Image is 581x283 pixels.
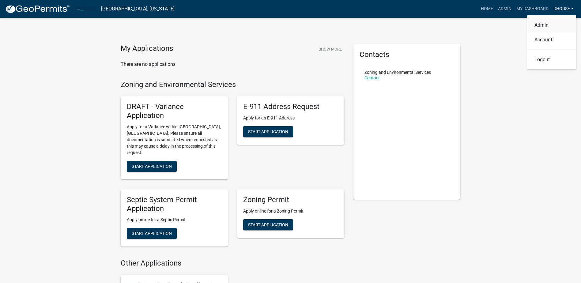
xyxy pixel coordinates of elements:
[478,3,496,15] a: Home
[132,164,172,168] span: Start Application
[101,4,175,14] a: [GEOGRAPHIC_DATA], [US_STATE]
[364,70,431,74] p: Zoning and Environmental Services
[527,15,576,70] div: dhouse
[243,208,338,214] p: Apply online for a Zoning Permit
[127,228,177,239] button: Start Application
[243,195,338,204] h5: Zoning Permit
[316,44,344,54] button: Show More
[127,161,177,172] button: Start Application
[243,115,338,121] p: Apply for an E-911 Address
[248,129,288,134] span: Start Application
[360,50,455,59] h5: Contacts
[121,80,344,89] h4: Zoning and Environmental Services
[527,18,576,32] a: Admin
[551,3,576,15] a: dhouse
[127,217,222,223] p: Apply online for a Septic Permit
[121,44,173,53] h4: My Applications
[75,5,96,13] img: Carlton County, Minnesota
[248,222,288,227] span: Start Application
[527,32,576,47] a: Account
[496,3,514,15] a: Admin
[514,3,551,15] a: My Dashboard
[127,195,222,213] h5: Septic System Permit Application
[127,124,222,156] p: Apply for a Variance within [GEOGRAPHIC_DATA], [GEOGRAPHIC_DATA]. Please ensure all documentation...
[127,102,222,120] h5: DRAFT - Variance Application
[121,61,344,68] p: There are no applications
[243,219,293,230] button: Start Application
[243,102,338,111] h5: E-911 Address Request
[132,231,172,236] span: Start Application
[121,259,344,268] h4: Other Applications
[527,52,576,67] a: Logout
[364,75,380,80] a: Contact
[243,126,293,137] button: Start Application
